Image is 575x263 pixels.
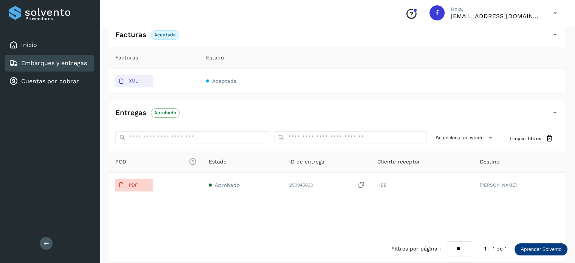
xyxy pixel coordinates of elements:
[521,246,561,252] p: Aprender Solvento
[289,181,366,189] div: 250945830
[451,12,541,20] p: facturacion@wht-transport.com
[206,54,224,62] span: Estado
[25,16,91,21] p: Proveedores
[515,243,567,255] div: Aprender Solvento
[5,55,94,72] div: Embarques y entregas
[480,158,499,166] span: Destino
[109,28,566,47] div: FacturasAceptada
[451,6,541,12] p: Hola,
[115,158,197,166] span: POD
[510,135,541,142] span: Limpiar filtros
[474,173,566,198] td: [PERSON_NAME]
[154,110,176,115] p: Aprobado
[5,73,94,90] div: Cuentas por cobrar
[484,245,507,253] span: 1 - 1 de 1
[109,106,566,125] div: EntregasAprobado
[115,109,146,117] h4: Entregas
[21,78,79,85] a: Cuentas por cobrar
[371,173,474,198] td: HEB
[504,131,560,145] button: Limpiar filtros
[115,31,146,39] h4: Facturas
[154,32,176,37] p: Aceptada
[115,179,153,191] button: PDF
[115,54,138,62] span: Facturas
[129,78,138,84] p: XML
[215,182,240,188] span: Aprobado
[115,75,153,87] button: XML
[377,158,420,166] span: Cliente receptor
[129,182,138,188] p: PDF
[433,131,498,144] button: Selecciona un estado
[289,158,324,166] span: ID de entrega
[21,59,87,67] a: Embarques y entregas
[5,37,94,53] div: Inicio
[21,41,37,48] a: Inicio
[209,158,226,166] span: Estado
[391,245,441,253] span: Filtros por página :
[212,78,237,84] span: Aceptada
